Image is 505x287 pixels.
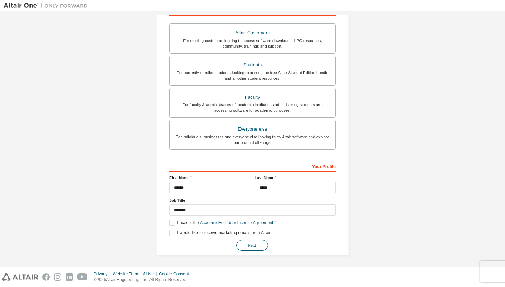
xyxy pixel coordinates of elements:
div: Faculty [174,92,331,102]
div: For faculty & administrators of academic institutions administering students and accessing softwa... [174,102,331,113]
label: Last Name [255,175,336,181]
img: instagram.svg [54,273,61,281]
p: © 2025 Altair Engineering, Inc. All Rights Reserved. [94,277,193,283]
div: For currently enrolled students looking to access the free Altair Student Edition bundle and all ... [174,70,331,81]
div: Website Terms of Use [113,271,159,277]
label: I would like to receive marketing emails from Altair [169,230,270,236]
div: Cookie Consent [159,271,193,277]
img: Altair One [4,2,91,9]
div: Your Profile [169,160,336,171]
div: Altair Customers [174,28,331,38]
label: Job Title [169,197,336,203]
button: Next [236,240,268,251]
div: Privacy [94,271,113,277]
div: For existing customers looking to access software downloads, HPC resources, community, trainings ... [174,38,331,49]
img: linkedin.svg [66,273,73,281]
div: Students [174,60,331,70]
div: Everyone else [174,124,331,134]
a: Academic End-User License Agreement [200,220,273,225]
img: facebook.svg [42,273,50,281]
label: First Name [169,175,250,181]
img: altair_logo.svg [2,273,38,281]
img: youtube.svg [77,273,87,281]
label: I accept the [169,220,273,226]
div: For individuals, businesses and everyone else looking to try Altair software and explore our prod... [174,134,331,145]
